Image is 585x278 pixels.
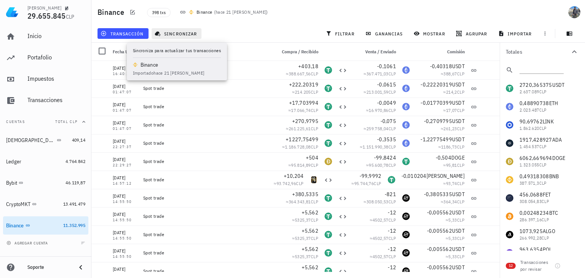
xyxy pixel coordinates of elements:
[443,89,465,95] span: ≈
[388,254,396,259] span: CLP
[374,181,381,186] span: CLP
[152,8,166,17] span: 398 txs
[354,181,374,186] span: 95.744,76
[143,67,270,73] div: Spot trade
[370,235,396,241] span: ≈
[113,265,137,273] div: [DATE]
[143,49,152,54] span: Nota
[306,154,318,161] span: +504
[372,235,388,241] span: 4502,57
[189,10,193,14] img: 270.png
[448,217,457,223] span: 5,33
[402,267,410,275] div: XLM-icon
[388,126,396,131] span: CLP
[420,99,452,106] span: -0,01770399
[388,217,396,223] span: CLP
[427,227,452,234] span: -0,005562
[27,32,85,40] div: Inicio
[452,136,465,143] span: USDT
[500,30,532,37] span: importar
[273,43,321,61] div: Compra / Recibido
[452,118,465,125] span: USDT
[310,176,318,184] div: TRUMP-icon
[27,5,61,11] div: [PERSON_NAME]
[143,250,270,256] div: Spot trade
[402,139,410,147] div: ETH-icon
[457,144,465,150] span: CLP
[457,89,465,95] span: CLP
[55,119,78,124] span: Total CLP
[3,152,88,171] a: Ledger 4.764.842
[289,71,311,77] span: 388.667,56
[452,191,465,198] span: USDT
[443,162,465,168] span: ≈
[63,201,85,207] span: 13.491.479
[377,99,396,106] span: -0,0049
[448,235,457,241] span: 5,33
[372,217,388,223] span: 4502,57
[113,211,137,218] div: [DATE]
[364,199,396,205] span: ≈
[427,209,452,216] span: -0,005562
[113,229,137,236] div: [DATE]
[366,71,388,77] span: 367.471,03
[388,264,396,271] span: -12
[3,131,88,149] a: [DEMOGRAPHIC_DATA] 409,14
[324,103,332,110] div: USDT-icon
[143,140,270,146] div: Spot trade
[364,89,396,95] span: ≈
[411,28,450,39] button: mostrar
[457,71,465,77] span: CLP
[296,181,304,186] span: CLP
[402,103,410,110] div: ETH-icon
[446,89,457,95] span: 214,2
[282,144,318,150] span: ≈
[311,199,318,205] span: CLP
[350,43,399,61] div: Venta / Enviado
[369,162,388,168] span: 95.600,78
[388,107,396,113] span: CLP
[302,246,319,252] span: +5,562
[113,192,137,200] div: [DATE]
[360,173,382,179] span: -99,9992
[364,126,396,131] span: ≈
[323,28,359,39] button: filtrar
[143,158,270,165] div: Spot trade
[3,49,88,67] a: Portafolio
[448,254,457,259] span: 5,33
[324,85,332,92] div: USDT-icon
[72,137,85,143] span: 409,14
[143,232,270,238] div: Spot trade
[388,144,396,150] span: CLP
[27,264,70,270] div: Soporte
[452,227,465,234] span: USDT
[3,174,88,192] a: Bybit 46.119,87
[402,121,410,129] div: ETH-icon
[402,85,410,92] div: ETH-icon
[427,246,452,252] span: -0,005562
[274,181,304,186] span: ≈
[277,181,296,186] span: 93.742,96
[452,246,465,252] span: USDT
[311,235,318,241] span: CLP
[286,136,318,143] span: +1227,75499
[388,246,396,252] span: -12
[143,104,270,110] div: Spot trade
[143,122,270,128] div: Spot trade
[447,49,465,54] span: Comisión
[377,81,396,88] span: -0,0615
[366,126,388,131] span: 259.758,04
[401,173,427,179] span: -0,010204
[8,241,48,246] span: agregar cuenta
[402,66,410,74] div: ETH-icon
[156,30,197,37] span: sincronizar
[420,81,452,88] span: -0,22220319
[27,75,85,82] div: Impuestos
[113,236,137,240] div: 14:55:50
[214,8,268,16] span: ( )
[402,231,410,238] div: XLM-icon
[113,163,137,167] div: 22:29:27
[430,63,452,70] span: -0,40318
[388,227,396,234] span: -12
[374,154,396,161] span: -99,8424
